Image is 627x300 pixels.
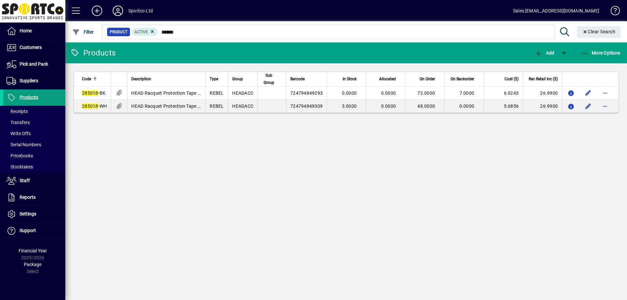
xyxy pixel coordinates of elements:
a: Transfers [3,117,65,128]
span: HEADACC [232,103,253,109]
div: Products [70,48,116,58]
div: Type [210,75,224,83]
span: REBEL [210,103,224,109]
button: Profile [107,5,128,17]
span: In Stock [343,75,357,83]
span: Package [24,262,41,267]
button: Add [87,5,107,17]
span: Pick and Pack [20,61,48,67]
span: Customers [20,45,42,50]
span: Add [535,50,554,55]
a: Staff [3,173,65,189]
div: Group [232,75,253,83]
span: HEAD Racquet Protection Tape Black 5 mtr [131,90,221,96]
span: 3.0000 [342,103,357,109]
a: Suppliers [3,73,65,89]
a: Knowledge Base [606,1,619,23]
span: Transfers [7,120,30,125]
span: -WH [82,103,107,109]
span: 0.0000 [381,103,396,109]
div: Sportco Ltd [128,6,153,16]
span: Code [82,75,91,83]
td: 26.9900 [522,87,562,100]
button: More Options [579,47,622,59]
button: Edit [583,101,593,111]
button: Edit [583,88,593,98]
span: 724794849309 [290,103,323,109]
span: 72.0000 [417,90,435,96]
td: 26.9900 [522,100,562,113]
span: Sub Group [262,72,276,86]
a: Receipts [3,106,65,117]
em: 285018 [82,90,98,96]
span: Active [135,30,148,34]
span: Group [232,75,243,83]
span: REBEL [210,90,224,96]
span: Filter [72,29,94,35]
a: Reports [3,189,65,206]
div: Allocated [370,75,402,83]
span: Products [20,95,38,100]
span: HEADACC [232,90,253,96]
a: Stocktakes [3,161,65,172]
button: Clear [577,26,621,38]
span: Settings [20,211,36,216]
span: 48.0000 [417,103,435,109]
span: 0.0000 [381,90,396,96]
div: On Backorder [448,75,480,83]
span: 0.0000 [342,90,357,96]
td: 5.6856 [483,100,522,113]
span: Reports [20,195,36,200]
a: Write Offs [3,128,65,139]
span: 724794849293 [290,90,323,96]
span: Serial Numbers [7,142,41,147]
span: Cost ($) [505,75,519,83]
a: Home [3,23,65,39]
span: Pricebooks [7,153,33,158]
span: 7.0000 [459,90,474,96]
a: Serial Numbers [3,139,65,150]
div: Sub Group [262,72,282,86]
span: Rec Retail Inc ($) [529,75,558,83]
span: Clear Search [582,29,616,34]
a: Pricebooks [3,150,65,161]
span: More Options [581,50,620,55]
a: Settings [3,206,65,222]
div: Description [131,75,201,83]
td: 6.0243 [483,87,522,100]
span: On Order [420,75,435,83]
span: Home [20,28,32,33]
span: Write Offs [7,131,31,136]
div: Sales [EMAIL_ADDRESS][DOMAIN_NAME] [513,6,599,16]
div: On Order [409,75,441,83]
button: Add [533,47,556,59]
div: In Stock [331,75,362,83]
span: Suppliers [20,78,38,83]
button: More options [600,88,610,98]
span: Description [131,75,151,83]
span: Stocktakes [7,164,33,169]
a: Support [3,223,65,239]
span: HEAD Racquet Protection Tape White 5 mtr [131,103,221,109]
span: Product [110,29,127,35]
div: Barcode [290,75,323,83]
span: Staff [20,178,30,183]
button: Filter [71,26,96,38]
span: 0.0000 [459,103,474,109]
a: Customers [3,39,65,56]
span: On Backorder [451,75,474,83]
div: Code [82,75,107,83]
span: Allocated [379,75,396,83]
span: Receipts [7,109,28,114]
span: -BK [82,90,105,96]
span: Barcode [290,75,305,83]
button: More options [600,101,610,111]
span: Financial Year [19,248,47,253]
span: Type [210,75,218,83]
mat-chip: Activation Status: Active [132,28,158,36]
em: 285018 [82,103,98,109]
a: Pick and Pack [3,56,65,72]
span: Support [20,228,36,233]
